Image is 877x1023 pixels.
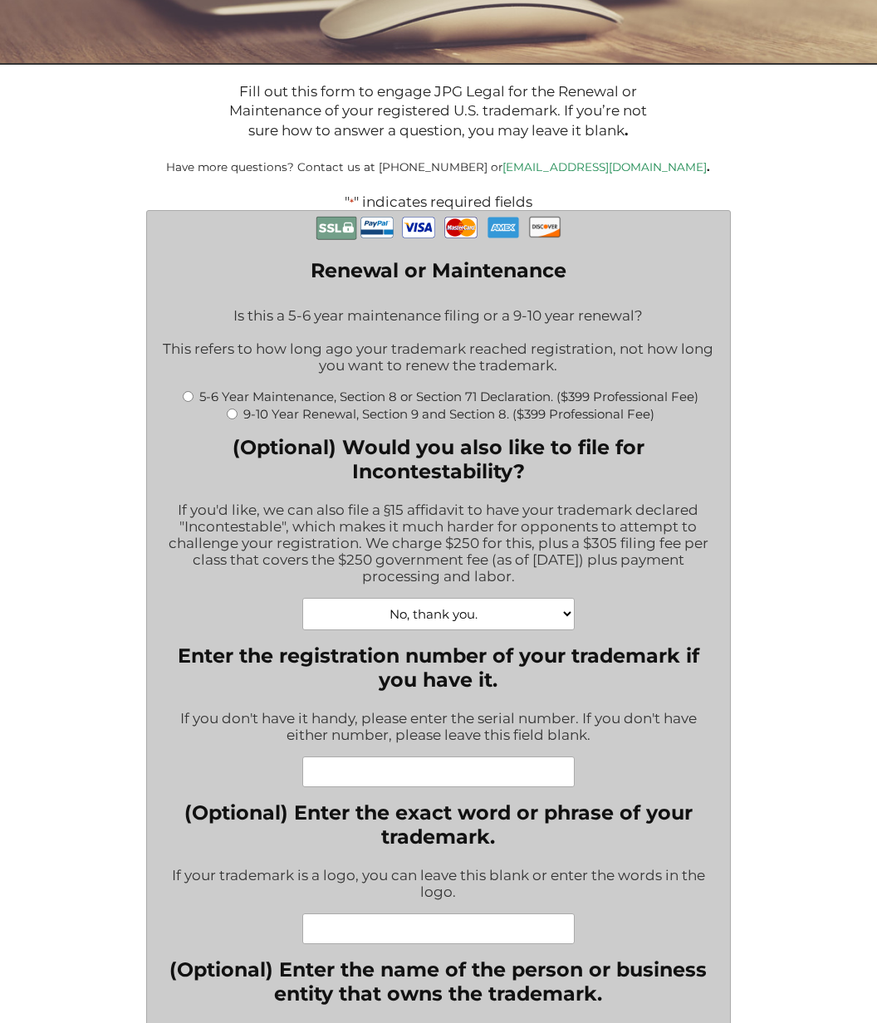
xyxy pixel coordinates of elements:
label: (Optional) Enter the name of the person or business entity that owns the trademark. [159,957,717,1006]
img: Visa [402,211,435,244]
label: (Optional) Would you also like to file for Incontestability? [159,435,717,483]
small: Have more questions? Contact us at [PHONE_NUMBER] or [166,160,710,174]
legend: Renewal or Maintenance [311,258,566,282]
p: " " indicates required fields [114,193,762,210]
div: If you'd like, we can also file a §15 affidavit to have your trademark declared "Incontestable", ... [159,491,717,598]
label: 9-10 Year Renewal, Section 9 and Section 8. ($399 Professional Fee) [243,406,654,422]
div: Is this a 5-6 year maintenance filing or a 9-10 year renewal? This refers to how long ago your tr... [159,296,717,387]
img: MasterCard [444,211,478,244]
img: Secure Payment with SSL [316,211,357,245]
p: Fill out this form to engage JPG Legal for the Renewal or Maintenance of your registered U.S. tra... [228,82,649,140]
div: If you don't have it handy, please enter the serial number. If you don't have either number, plea... [159,699,717,756]
b: . [625,122,628,139]
a: [EMAIL_ADDRESS][DOMAIN_NAME] [502,160,707,174]
label: Enter the registration number of your trademark if you have it. [159,644,717,692]
img: PayPal [360,211,394,244]
b: . [707,160,710,174]
label: (Optional) Enter the exact word or phrase of your trademark. [159,800,717,849]
div: If your trademark is a logo, you can leave this blank or enter the words in the logo. [159,856,717,913]
label: 5-6 Year Maintenance, Section 8 or Section 71 Declaration. ($399 Professional Fee) [199,389,698,404]
img: AmEx [487,211,520,243]
img: Discover [528,211,561,242]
